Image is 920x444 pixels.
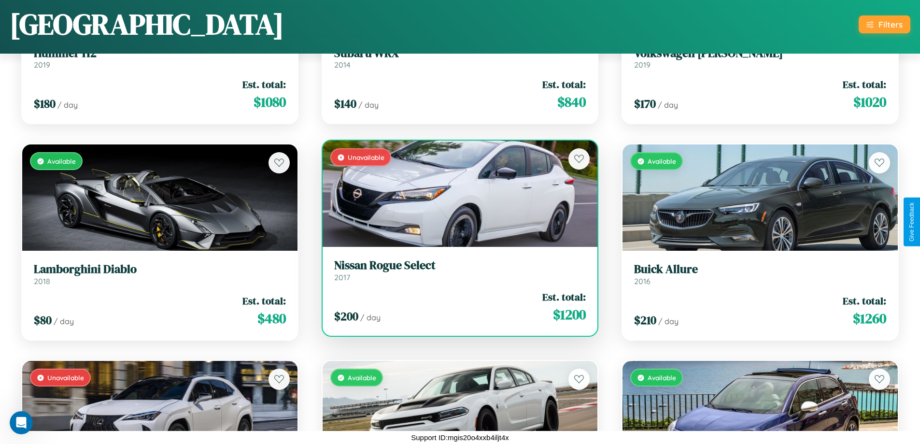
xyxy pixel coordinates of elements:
[34,46,286,70] a: Hummer H22019
[334,308,358,324] span: $ 200
[634,96,656,112] span: $ 170
[634,46,886,60] h3: Volkswagen [PERSON_NAME]
[853,309,886,328] span: $ 1260
[542,290,586,304] span: Est. total:
[47,157,76,165] span: Available
[542,77,586,91] span: Est. total:
[334,258,586,272] h3: Nissan Rogue Select
[859,15,910,33] button: Filters
[334,96,356,112] span: $ 140
[254,92,286,112] span: $ 1080
[634,60,651,70] span: 2019
[634,262,886,276] h3: Buick Allure
[843,294,886,308] span: Est. total:
[34,262,286,276] h3: Lamborghini Diablo
[634,276,651,286] span: 2016
[648,157,676,165] span: Available
[853,92,886,112] span: $ 1020
[358,100,379,110] span: / day
[34,276,50,286] span: 2018
[34,312,52,328] span: $ 80
[658,100,678,110] span: / day
[242,77,286,91] span: Est. total:
[634,312,656,328] span: $ 210
[10,4,284,44] h1: [GEOGRAPHIC_DATA]
[34,60,50,70] span: 2019
[334,258,586,282] a: Nissan Rogue Select2017
[54,316,74,326] span: / day
[634,262,886,286] a: Buick Allure2016
[348,373,376,382] span: Available
[47,373,84,382] span: Unavailable
[10,411,33,434] iframe: Intercom live chat
[908,202,915,242] div: Give Feedback
[334,46,586,70] a: Subaru WRX2014
[658,316,679,326] span: / day
[553,305,586,324] span: $ 1200
[557,92,586,112] span: $ 840
[411,431,509,444] p: Support ID: mgis20o4xxb4iljt4x
[334,272,350,282] span: 2017
[242,294,286,308] span: Est. total:
[360,313,381,322] span: / day
[57,100,78,110] span: / day
[843,77,886,91] span: Est. total:
[634,46,886,70] a: Volkswagen [PERSON_NAME]2019
[257,309,286,328] span: $ 480
[34,96,56,112] span: $ 180
[648,373,676,382] span: Available
[34,262,286,286] a: Lamborghini Diablo2018
[348,153,384,161] span: Unavailable
[878,19,903,29] div: Filters
[334,60,351,70] span: 2014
